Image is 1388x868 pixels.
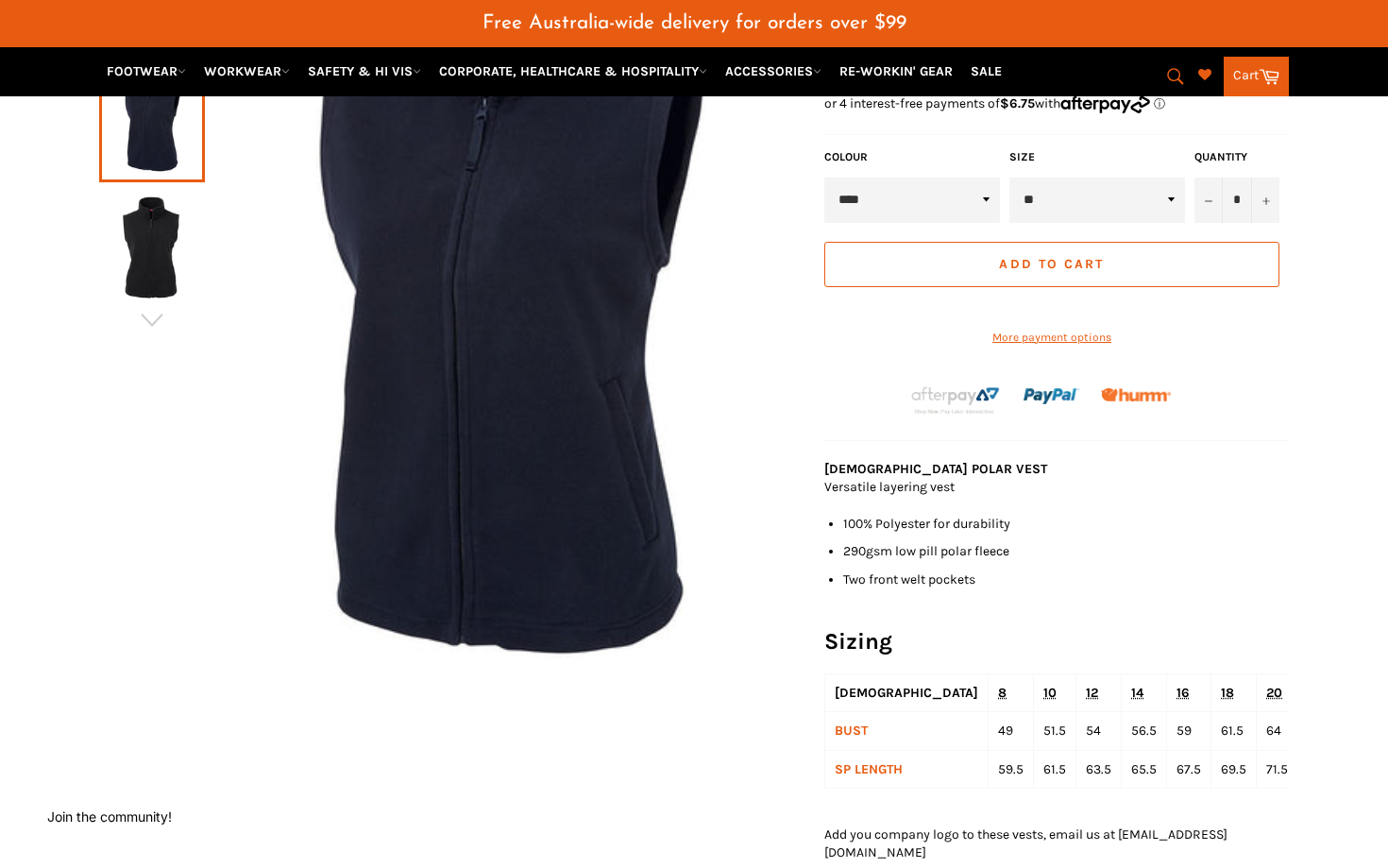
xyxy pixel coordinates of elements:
td: 65.5 [1122,750,1167,788]
label: Quantity [1194,149,1279,165]
a: More payment options [824,330,1279,346]
abbr: 18 [1221,685,1234,701]
td: 49 [989,712,1034,750]
a: ACCESSORIES [718,55,829,88]
td: 63.5 [1076,750,1122,788]
h3: Sizing [824,626,1289,657]
a: RE-WORKIN' GEAR [832,55,960,88]
span: Add to Cart [999,256,1104,272]
p: Add you company logo to these vests, email us at [EMAIL_ADDRESS][DOMAIN_NAME] [824,825,1289,862]
button: Add to Cart [824,242,1279,287]
td: 61.5 [1034,750,1076,788]
abbr: 8 [998,685,1007,701]
img: Afterpay-Logo-on-dark-bg_large.png [909,384,1002,417]
td: 61.5 [1211,712,1257,750]
td: 71.5 [1257,750,1298,788]
li: Two front welt pockets [843,570,1289,588]
td: 59 [1167,712,1211,750]
img: Humm_core_logo_RGB-01_300x60px_small_195d8312-4386-4de7-b182-0ef9b6303a37.png [1101,388,1171,402]
a: SP LENGTH [835,761,903,777]
li: 290gsm low pill polar fleece [843,542,1289,560]
button: Join the community! [47,808,172,825]
td: 69.5 [1211,750,1257,788]
abbr: 10 [1043,685,1057,701]
img: Workin Gear Ladies Polar Fleece Vest [109,196,195,299]
abbr: 14 [1131,685,1143,701]
span: Free Australia-wide delivery for orders over $99 [482,13,906,33]
a: BUST [835,723,868,739]
td: 59.5 [989,750,1034,788]
button: Reduce item quantity by one [1194,178,1223,223]
abbr: 20 [1266,685,1282,701]
label: Size [1009,149,1185,165]
td: 54 [1076,712,1122,750]
p: Versatile layering vest [824,478,1289,496]
a: FOOTWEAR [99,55,194,88]
img: paypal.png [1024,368,1079,424]
td: 51.5 [1034,712,1076,750]
abbr: 12 [1086,685,1098,701]
th: [DEMOGRAPHIC_DATA] [825,674,989,712]
abbr: 16 [1176,685,1190,701]
a: SAFETY & HI VIS [300,55,429,88]
button: Increase item quantity by one [1251,178,1279,223]
td: 64 [1257,712,1298,750]
a: CORPORATE, HEALTHCARE & HOSPITALITY [432,55,715,88]
td: 67.5 [1167,750,1211,788]
strong: [DEMOGRAPHIC_DATA] POLAR VEST [824,461,1047,477]
label: COLOUR [824,149,1000,165]
td: 56.5 [1122,712,1167,750]
a: Cart [1224,57,1289,96]
li: 100% Polyester for durability [843,515,1289,533]
a: SALE [963,55,1009,88]
a: WORKWEAR [196,55,297,88]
